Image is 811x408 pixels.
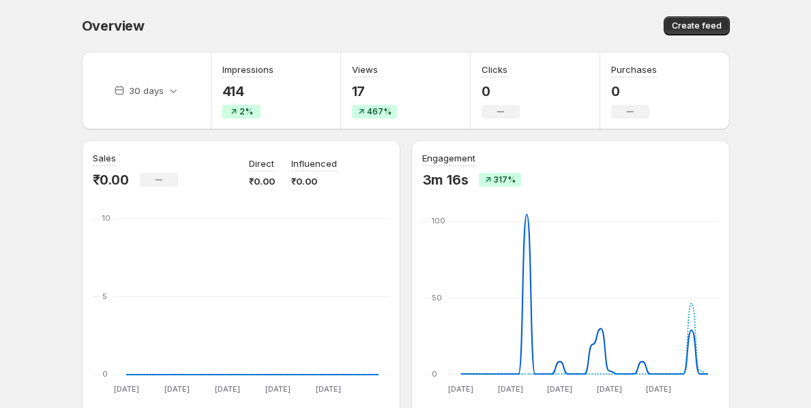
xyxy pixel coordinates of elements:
text: 10 [102,213,110,223]
p: 17 [352,83,397,99]
p: Influenced [291,157,337,170]
text: 100 [432,216,445,225]
span: 467% [367,106,392,117]
text: 50 [432,293,442,302]
p: 0 [611,83,657,99]
h3: Purchases [611,63,657,76]
text: [DATE] [315,384,340,394]
span: 317% [494,174,516,185]
p: 0 [482,83,520,99]
text: [DATE] [113,384,138,394]
span: Create feed [672,20,722,31]
p: Direct [249,157,274,170]
p: ₹0.00 [249,174,275,188]
p: ₹0.00 [93,172,129,188]
span: 2% [239,106,253,117]
p: 414 [222,83,274,99]
h3: Impressions [222,63,274,76]
button: Create feed [664,16,730,35]
h3: Clicks [482,63,507,76]
h3: Engagement [422,151,475,165]
h3: Views [352,63,378,76]
text: [DATE] [596,384,621,394]
text: [DATE] [497,384,522,394]
text: [DATE] [164,384,189,394]
text: [DATE] [265,384,290,394]
span: Overview [82,18,145,34]
text: 5 [102,292,107,301]
text: 0 [432,369,437,379]
p: 30 days [129,84,164,97]
text: [DATE] [214,384,239,394]
text: [DATE] [448,384,473,394]
text: 0 [102,369,108,379]
p: 3m 16s [422,172,469,188]
p: ₹0.00 [291,174,337,188]
text: [DATE] [646,384,671,394]
h3: Sales [93,151,116,165]
text: [DATE] [547,384,572,394]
